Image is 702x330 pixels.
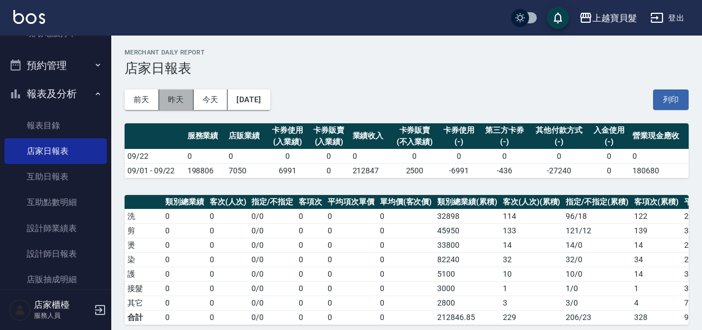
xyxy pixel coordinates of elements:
td: 0 [308,149,349,163]
td: 328 [631,310,681,324]
td: 4 [631,296,681,310]
td: 0 [630,149,689,163]
p: 服務人員 [34,311,91,321]
td: 121 / 12 [563,223,631,238]
td: 0 [325,296,377,310]
a: 互助日報表 [4,164,107,189]
td: 10 / 0 [563,267,631,281]
a: 店販抽成明細 [4,267,107,292]
td: 5100 [434,267,500,281]
td: 10 [500,267,563,281]
td: 0 / 0 [249,209,296,223]
td: 0 [162,267,207,281]
td: 0 [377,281,435,296]
div: (不入業績) [394,136,436,148]
td: 0 / 0 [249,267,296,281]
td: 0 [207,267,249,281]
a: 店家日報表 [4,138,107,164]
td: 45950 [434,223,500,238]
td: -436 [479,163,530,178]
td: 洗 [125,209,162,223]
td: -6991 [438,163,479,178]
td: 32 / 0 [563,252,631,267]
td: 0 [377,310,435,324]
td: 0 [377,267,435,281]
td: 0/0 [249,310,296,324]
td: 34 [631,252,681,267]
td: 0 [296,209,325,223]
td: 0 [207,238,249,252]
img: Logo [13,10,45,24]
td: 0 [207,310,249,324]
div: 入金使用 [591,124,627,136]
button: save [547,7,569,29]
td: 0 [296,310,325,324]
td: 1 / 0 [563,281,631,296]
td: 0 [325,223,377,238]
button: 昨天 [159,89,194,110]
td: 0 [377,252,435,267]
td: 0 [589,163,630,178]
a: 互助點數明細 [4,189,107,215]
th: 平均項次單價 [325,195,377,209]
button: 登出 [646,8,689,28]
td: 0 [325,310,377,324]
td: 1 [500,281,563,296]
div: (入業績) [270,136,305,148]
th: 指定/不指定(累積) [563,195,631,209]
td: 6991 [267,163,308,178]
td: 0 / 0 [249,238,296,252]
img: Person [9,299,31,321]
td: 0 / 0 [249,223,296,238]
td: 染 [125,252,162,267]
button: 今天 [194,89,228,110]
td: 3000 [434,281,500,296]
td: 0 [589,149,630,163]
th: 類別總業績 [162,195,207,209]
td: 0 [325,281,377,296]
td: 2500 [391,163,438,178]
td: 0 [162,281,207,296]
td: 33800 [434,238,500,252]
button: 前天 [125,89,159,110]
td: 3 [500,296,563,310]
td: 0 [207,223,249,238]
button: 列印 [653,89,689,110]
td: 剪 [125,223,162,238]
td: 0 [296,296,325,310]
td: 0 [350,149,391,163]
td: 206/23 [563,310,631,324]
td: 0 [162,296,207,310]
td: 0 [226,149,267,163]
td: 96 / 18 [563,209,631,223]
td: 0 [325,267,377,281]
td: 0 [296,238,325,252]
td: 0 [438,149,479,163]
th: 營業現金應收 [630,123,689,149]
td: -27240 [530,163,589,178]
td: 0 [296,252,325,267]
a: 設計師業績表 [4,216,107,241]
td: 合計 [125,310,162,324]
td: 0 [207,281,249,296]
th: 單均價(客次價) [377,195,435,209]
a: 報表目錄 [4,113,107,138]
td: 0 [162,310,207,324]
td: 0 [325,209,377,223]
td: 接髮 [125,281,162,296]
td: 212846.85 [434,310,500,324]
td: 0 [325,238,377,252]
button: 預約管理 [4,51,107,80]
button: 報表及分析 [4,79,107,108]
div: 上越寶貝髮 [592,11,637,25]
td: 0 [479,149,530,163]
button: 上越寶貝髮 [575,7,641,29]
td: 0 [308,163,349,178]
table: a dense table [125,123,689,178]
div: 卡券販賣 [394,124,436,136]
td: 0 [207,296,249,310]
td: 2800 [434,296,500,310]
h2: Merchant Daily Report [125,49,689,56]
td: 0 [296,223,325,238]
td: 0 / 0 [249,252,296,267]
